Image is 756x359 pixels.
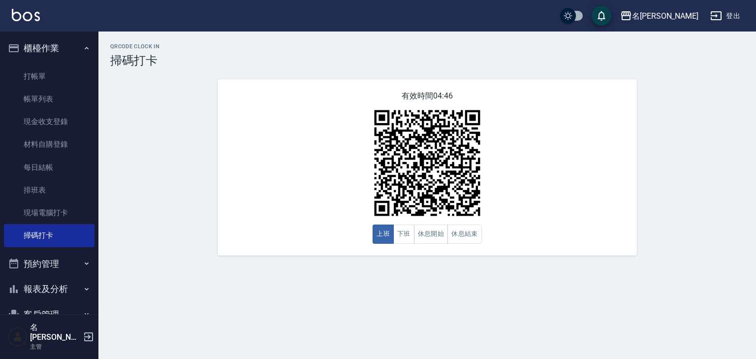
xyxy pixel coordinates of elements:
button: 名[PERSON_NAME] [616,6,702,26]
button: 報表及分析 [4,276,94,302]
a: 帳單列表 [4,88,94,110]
button: 預約管理 [4,251,94,277]
button: 休息結束 [447,225,482,244]
img: Person [8,327,28,347]
a: 現金收支登錄 [4,110,94,133]
div: 名[PERSON_NAME] [632,10,698,22]
a: 每日結帳 [4,156,94,179]
a: 排班表 [4,179,94,201]
a: 打帳單 [4,65,94,88]
button: 上班 [373,225,394,244]
h2: QRcode Clock In [110,43,744,50]
button: 客戶管理 [4,302,94,327]
p: 主管 [30,342,80,351]
h5: 名[PERSON_NAME] [30,323,80,342]
a: 現場電腦打卡 [4,201,94,224]
button: 下班 [393,225,414,244]
h3: 掃碼打卡 [110,54,744,67]
a: 材料自購登錄 [4,133,94,156]
button: 休息開始 [414,225,448,244]
button: 櫃檯作業 [4,35,94,61]
a: 掃碼打卡 [4,224,94,247]
div: 有效時間 04:46 [218,79,637,256]
button: save [592,6,611,26]
button: 登出 [706,7,744,25]
img: Logo [12,9,40,21]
